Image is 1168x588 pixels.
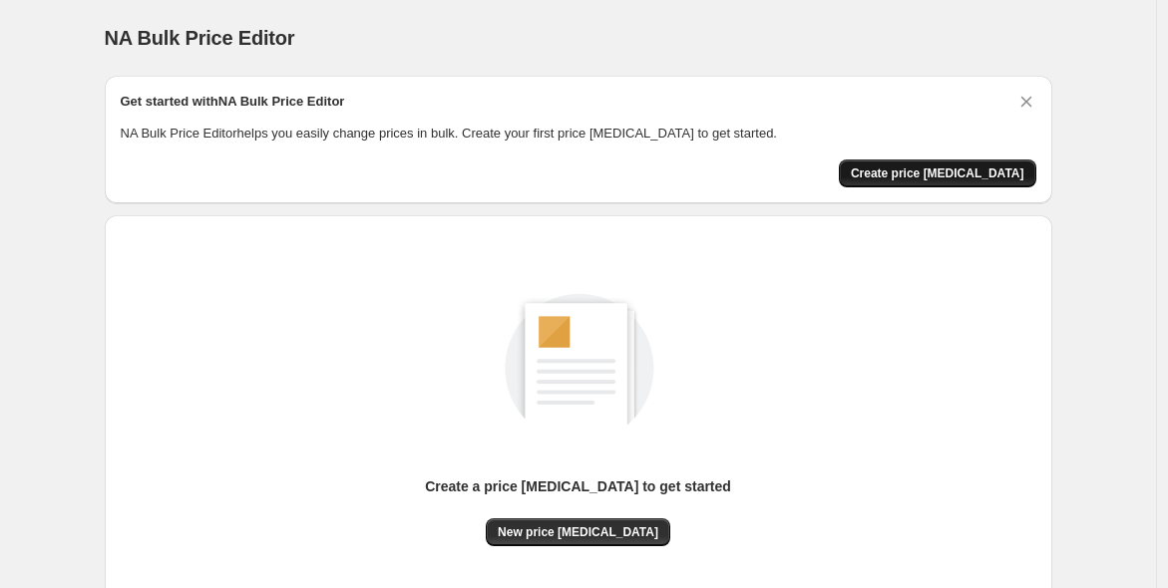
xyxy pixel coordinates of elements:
button: New price [MEDICAL_DATA] [486,518,670,546]
p: NA Bulk Price Editor helps you easily change prices in bulk. Create your first price [MEDICAL_DAT... [121,124,1036,144]
span: Create price [MEDICAL_DATA] [851,165,1024,181]
h2: Get started with NA Bulk Price Editor [121,92,345,112]
button: Create price change job [839,159,1036,187]
button: Dismiss card [1016,92,1036,112]
p: Create a price [MEDICAL_DATA] to get started [425,476,731,496]
span: New price [MEDICAL_DATA] [498,524,658,540]
span: NA Bulk Price Editor [105,27,295,49]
